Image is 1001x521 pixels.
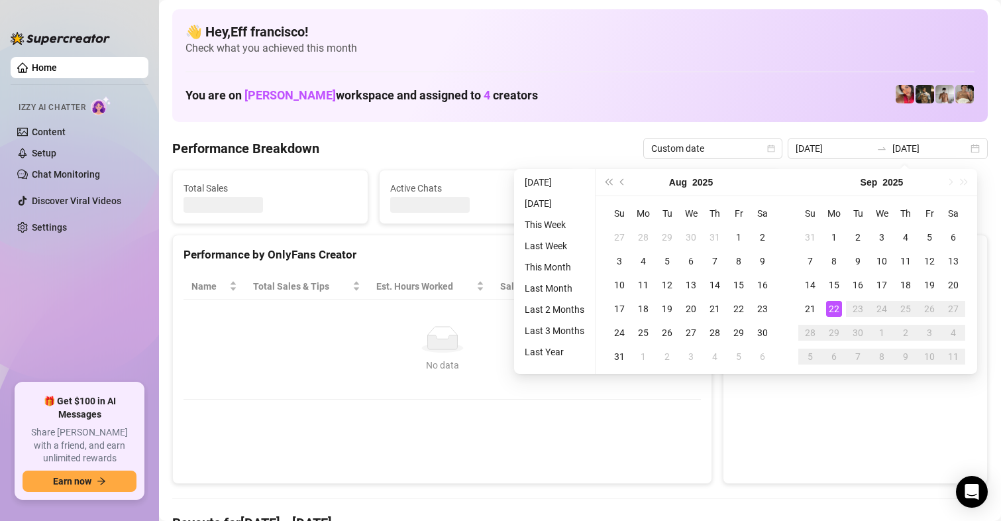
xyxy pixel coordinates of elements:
a: Content [32,127,66,137]
th: Chat Conversion [586,274,702,300]
a: Discover Viral Videos [32,196,121,206]
span: [PERSON_NAME] [244,88,336,102]
span: Check what you achieved this month [185,41,975,56]
img: logo-BBDzfeDw.svg [11,32,110,45]
span: arrow-right [97,477,106,486]
th: Sales / Hour [492,274,586,300]
span: to [876,143,887,154]
img: aussieboy_j [935,85,954,103]
span: Total Sales [184,181,357,196]
span: Active Chats [390,181,564,196]
h4: 👋 Hey, Eff francisco ! [185,23,975,41]
h1: You are on workspace and assigned to creators [185,88,538,103]
span: Total Sales & Tips [253,279,350,294]
div: Sales by OnlyFans Creator [734,246,976,264]
input: Start date [796,141,871,156]
button: Earn nowarrow-right [23,471,136,492]
a: Settings [32,222,67,233]
img: Vanessa [896,85,914,103]
span: Custom date [651,139,774,158]
div: No data [197,358,688,373]
img: Tony [916,85,934,103]
span: Name [191,279,227,294]
span: calendar [767,145,775,152]
div: Est. Hours Worked [376,279,474,294]
span: 🎁 Get $100 in AI Messages [23,395,136,421]
span: Chat Conversion [594,279,683,294]
div: Open Intercom Messenger [956,476,988,508]
span: Share [PERSON_NAME] with a friend, and earn unlimited rewards [23,426,136,465]
img: AI Chatter [91,96,111,115]
span: swap-right [876,143,887,154]
input: End date [892,141,968,156]
h4: Performance Breakdown [172,139,319,158]
span: 4 [484,88,490,102]
th: Total Sales & Tips [245,274,368,300]
th: Name [184,274,245,300]
a: Chat Monitoring [32,169,100,180]
span: Earn now [53,476,91,487]
a: Setup [32,148,56,158]
a: Home [32,62,57,73]
span: Messages Sent [597,181,770,196]
span: Izzy AI Chatter [19,101,85,114]
img: Aussieboy_jfree [955,85,974,103]
span: Sales / Hour [500,279,567,294]
div: Performance by OnlyFans Creator [184,246,701,264]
